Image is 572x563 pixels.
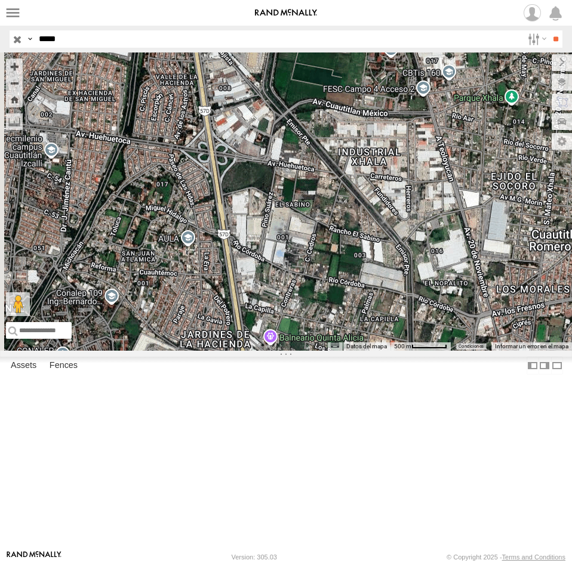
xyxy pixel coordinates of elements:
[6,113,23,130] label: Measure
[331,342,339,348] button: Combinaciones de teclas
[232,553,277,561] div: Version: 305.03
[523,30,549,48] label: Search Filter Options
[44,357,84,374] label: Fences
[495,343,568,349] a: Informar un error en el mapa
[7,551,61,563] a: Visit our Website
[6,91,23,107] button: Zoom Home
[551,357,563,374] label: Hide Summary Table
[502,553,565,561] a: Terms and Conditions
[346,342,387,351] button: Datos del mapa
[390,342,451,351] button: Escala del mapa: 500 m por 56 píxeles
[5,357,42,374] label: Assets
[539,357,551,374] label: Dock Summary Table to the Right
[255,9,317,17] img: rand-logo.svg
[394,343,411,349] span: 500 m
[6,75,23,91] button: Zoom out
[459,344,484,349] a: Condiciones
[6,292,30,316] button: Arrastra el hombrecito naranja al mapa para abrir Street View
[552,133,572,150] label: Map Settings
[527,357,539,374] label: Dock Summary Table to the Left
[25,30,35,48] label: Search Query
[6,58,23,75] button: Zoom in
[447,553,565,561] div: © Copyright 2025 -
